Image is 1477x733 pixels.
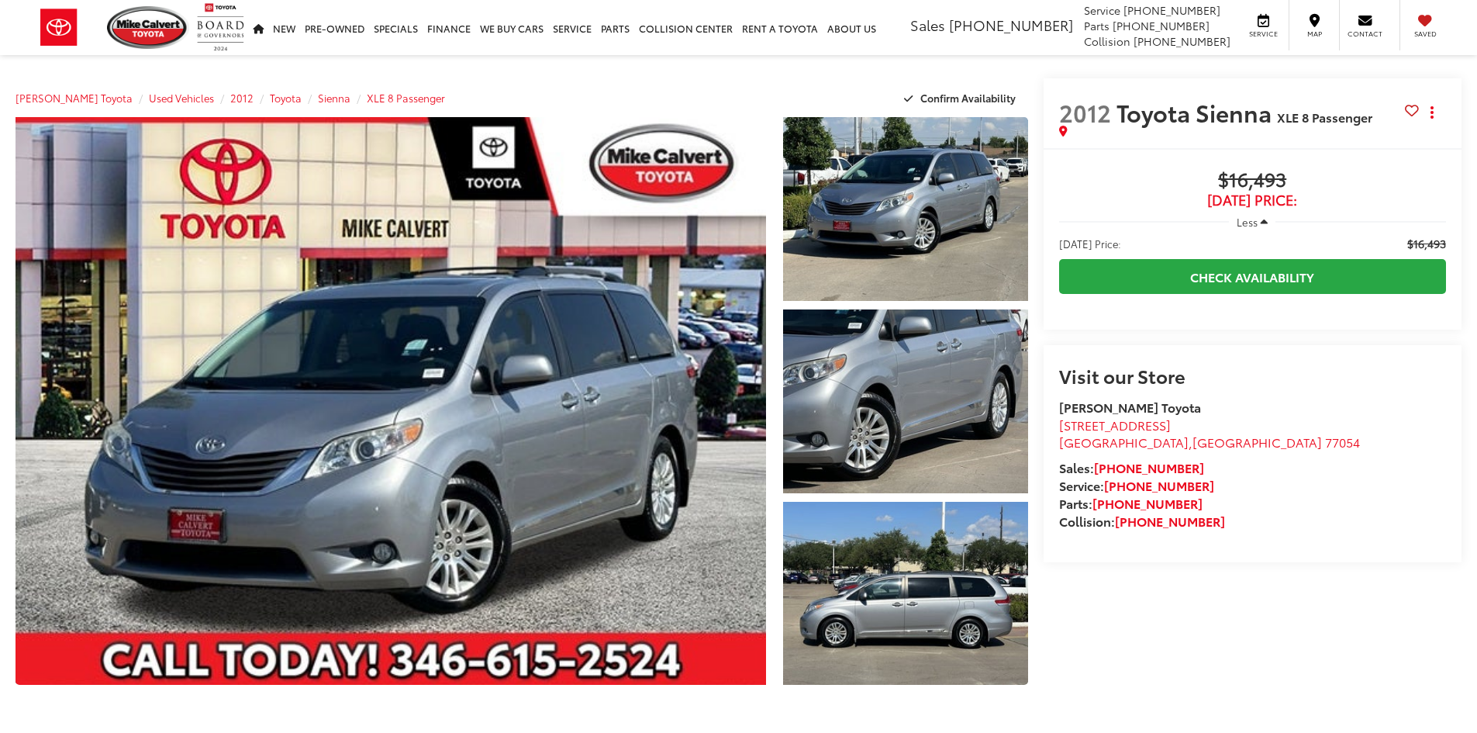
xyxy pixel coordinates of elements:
a: [PHONE_NUMBER] [1104,476,1214,494]
img: 2012 Toyota Sienna XLE 8 Passenger [8,114,773,688]
a: [PHONE_NUMBER] [1092,494,1203,512]
a: [PERSON_NAME] Toyota [16,91,133,105]
span: 77054 [1325,433,1360,451]
span: [DATE] Price: [1059,236,1121,251]
span: Confirm Availability [920,91,1016,105]
strong: Sales: [1059,458,1204,476]
span: , [1059,433,1360,451]
a: Used Vehicles [149,91,214,105]
span: Contact [1348,29,1382,39]
a: Expand Photo 1 [783,117,1028,301]
img: 2012 Toyota Sienna XLE 8 Passenger [780,307,1030,495]
span: Less [1237,215,1258,229]
a: 2012 [230,91,254,105]
img: 2012 Toyota Sienna XLE 8 Passenger [780,115,1030,303]
span: $16,493 [1059,169,1446,192]
button: Confirm Availability [896,85,1028,112]
span: [DATE] Price: [1059,192,1446,208]
h2: Visit our Store [1059,365,1446,386]
a: Expand Photo 3 [783,502,1028,686]
button: Less [1229,208,1275,236]
span: Collision [1084,33,1130,49]
button: Actions [1419,99,1446,126]
span: 2012 [1059,95,1111,129]
a: Sienna [318,91,350,105]
span: [PHONE_NUMBER] [1113,18,1210,33]
img: Mike Calvert Toyota [107,6,189,49]
strong: [PERSON_NAME] Toyota [1059,398,1201,416]
a: Expand Photo 2 [783,309,1028,493]
span: Toyota Sienna [1116,95,1277,129]
a: Expand Photo 0 [16,117,766,685]
a: [STREET_ADDRESS] [GEOGRAPHIC_DATA],[GEOGRAPHIC_DATA] 77054 [1059,416,1360,451]
span: Map [1297,29,1331,39]
span: [PHONE_NUMBER] [949,15,1073,35]
a: [PHONE_NUMBER] [1094,458,1204,476]
span: XLE 8 Passenger [1277,108,1372,126]
span: Service [1246,29,1281,39]
a: Check Availability [1059,259,1446,294]
span: dropdown dots [1430,106,1434,119]
span: Parts [1084,18,1109,33]
strong: Service: [1059,476,1214,494]
span: [PHONE_NUMBER] [1123,2,1220,18]
span: [GEOGRAPHIC_DATA] [1059,433,1189,451]
a: [PHONE_NUMBER] [1115,512,1225,530]
span: [PHONE_NUMBER] [1134,33,1230,49]
strong: Parts: [1059,494,1203,512]
span: Sales [910,15,945,35]
strong: Collision: [1059,512,1225,530]
img: 2012 Toyota Sienna XLE 8 Passenger [780,500,1030,687]
a: XLE 8 Passenger [367,91,445,105]
span: $16,493 [1407,236,1446,251]
a: Toyota [270,91,302,105]
span: [STREET_ADDRESS] [1059,416,1171,434]
span: Service [1084,2,1120,18]
span: [GEOGRAPHIC_DATA] [1192,433,1322,451]
span: Saved [1408,29,1442,39]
